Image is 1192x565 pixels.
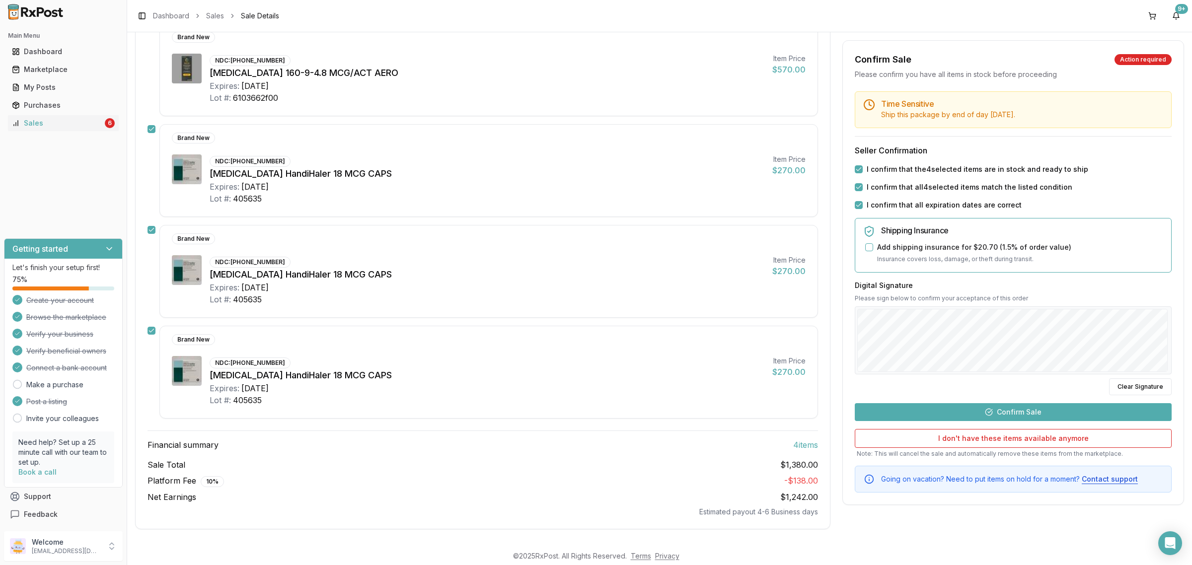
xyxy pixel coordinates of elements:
a: Marketplace [8,61,119,78]
span: $1,380.00 [780,459,818,471]
span: Platform Fee [148,475,224,487]
div: Open Intercom Messenger [1158,531,1182,555]
div: Please confirm you have all items in stock before proceeding [855,70,1172,79]
div: Lot #: [210,193,231,205]
div: NDC: [PHONE_NUMBER] [210,257,291,268]
button: 9+ [1168,8,1184,24]
button: Clear Signature [1109,378,1172,395]
img: RxPost Logo [4,4,68,20]
div: Expires: [210,282,239,293]
div: Item Price [772,356,806,366]
span: Sale Total [148,459,185,471]
div: Item Price [772,255,806,265]
a: Dashboard [153,11,189,21]
button: Sales6 [4,115,123,131]
div: [MEDICAL_DATA] 160-9-4.8 MCG/ACT AERO [210,66,764,80]
img: User avatar [10,538,26,554]
a: Invite your colleagues [26,414,99,424]
span: Browse the marketplace [26,312,106,322]
p: Insurance covers loss, damage, or theft during transit. [877,254,1163,264]
div: 405635 [233,193,262,205]
div: 6103662f00 [233,92,278,104]
div: Expires: [210,181,239,193]
div: Brand New [172,32,215,43]
div: Lot #: [210,293,231,305]
span: 4 item s [793,439,818,451]
div: $270.00 [772,366,806,378]
div: Going on vacation? Need to put items on hold for a moment? [881,474,1163,484]
img: Breztri Aerosphere 160-9-4.8 MCG/ACT AERO [172,54,202,83]
div: Brand New [172,233,215,244]
h2: Main Menu [8,32,119,40]
p: Need help? Set up a 25 minute call with our team to set up. [18,437,108,467]
span: Sale Details [241,11,279,21]
a: Terms [631,552,651,560]
h5: Time Sensitive [881,100,1163,108]
div: Item Price [772,54,806,64]
div: $270.00 [772,164,806,176]
p: Welcome [32,537,101,547]
span: Create your account [26,295,94,305]
div: [DATE] [241,181,269,193]
img: Spiriva HandiHaler 18 MCG CAPS [172,255,202,285]
div: Item Price [772,154,806,164]
label: I confirm that all 4 selected items match the listed condition [867,182,1072,192]
h3: Seller Confirmation [855,144,1172,156]
div: Purchases [12,100,115,110]
button: Support [4,488,123,505]
span: Connect a bank account [26,363,107,373]
div: Sales [12,118,103,128]
div: Action required [1115,54,1172,65]
div: NDC: [PHONE_NUMBER] [210,156,291,167]
div: Expires: [210,382,239,394]
div: Dashboard [12,47,115,57]
label: I confirm that the 4 selected items are in stock and ready to ship [867,164,1088,174]
img: Spiriva HandiHaler 18 MCG CAPS [172,154,202,184]
a: Privacy [655,552,679,560]
div: Lot #: [210,92,231,104]
span: Ship this package by end of day [DATE] . [881,110,1015,119]
div: Brand New [172,334,215,345]
nav: breadcrumb [153,11,279,21]
button: Confirm Sale [855,403,1172,421]
h3: Digital Signature [855,281,1172,290]
div: [DATE] [241,282,269,293]
div: 405635 [233,293,262,305]
div: [MEDICAL_DATA] HandiHaler 18 MCG CAPS [210,268,764,282]
div: Brand New [172,133,215,143]
button: Feedback [4,505,123,523]
span: Post a listing [26,397,67,407]
p: [EMAIL_ADDRESS][DOMAIN_NAME] [32,547,101,555]
p: Please sign below to confirm your acceptance of this order [855,294,1172,302]
div: [DATE] [241,80,269,92]
div: NDC: [PHONE_NUMBER] [210,55,291,66]
a: Sales6 [8,114,119,132]
span: 75 % [12,275,27,284]
h3: Getting started [12,243,68,255]
div: Confirm Sale [855,53,911,67]
button: Purchases [4,97,123,113]
div: 9+ [1175,4,1188,14]
div: Expires: [210,80,239,92]
div: $270.00 [772,265,806,277]
p: Let's finish your setup first! [12,263,114,273]
h5: Shipping Insurance [881,226,1163,234]
span: $1,242.00 [780,492,818,502]
p: Note: This will cancel the sale and automatically remove these items from the marketplace. [855,450,1172,458]
span: Verify your business [26,329,93,339]
div: [MEDICAL_DATA] HandiHaler 18 MCG CAPS [210,167,764,181]
span: Feedback [24,509,58,519]
button: Contact support [1082,474,1138,484]
a: Purchases [8,96,119,114]
span: Financial summary [148,439,219,451]
a: Sales [206,11,224,21]
span: Verify beneficial owners [26,346,106,356]
div: 10 % [201,476,224,487]
div: Estimated payout 4-6 Business days [148,507,818,517]
div: 405635 [233,394,262,406]
div: 6 [105,118,115,128]
span: Net Earnings [148,491,196,503]
button: Dashboard [4,44,123,60]
img: Spiriva HandiHaler 18 MCG CAPS [172,356,202,386]
div: NDC: [PHONE_NUMBER] [210,357,291,368]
